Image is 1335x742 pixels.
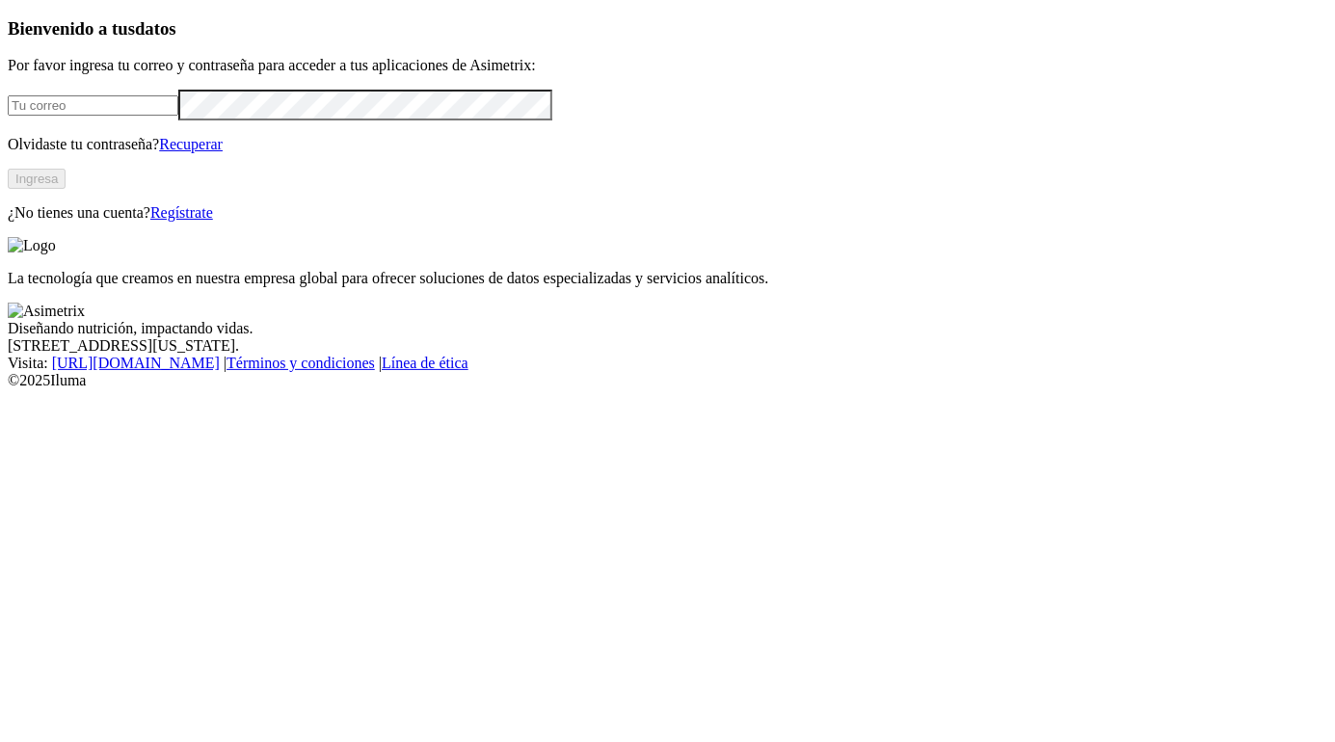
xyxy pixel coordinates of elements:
[8,303,85,320] img: Asimetrix
[8,57,1327,74] p: Por favor ingresa tu correo y contraseña para acceder a tus aplicaciones de Asimetrix:
[8,355,1327,372] div: Visita : | |
[8,372,1327,389] div: © 2025 Iluma
[8,320,1327,337] div: Diseñando nutrición, impactando vidas.
[8,204,1327,222] p: ¿No tienes una cuenta?
[8,337,1327,355] div: [STREET_ADDRESS][US_STATE].
[159,136,223,152] a: Recuperar
[8,136,1327,153] p: Olvidaste tu contraseña?
[135,18,176,39] span: datos
[150,204,213,221] a: Regístrate
[382,355,468,371] a: Línea de ética
[8,18,1327,40] h3: Bienvenido a tus
[52,355,220,371] a: [URL][DOMAIN_NAME]
[8,270,1327,287] p: La tecnología que creamos en nuestra empresa global para ofrecer soluciones de datos especializad...
[8,95,178,116] input: Tu correo
[8,169,66,189] button: Ingresa
[227,355,375,371] a: Términos y condiciones
[8,237,56,254] img: Logo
